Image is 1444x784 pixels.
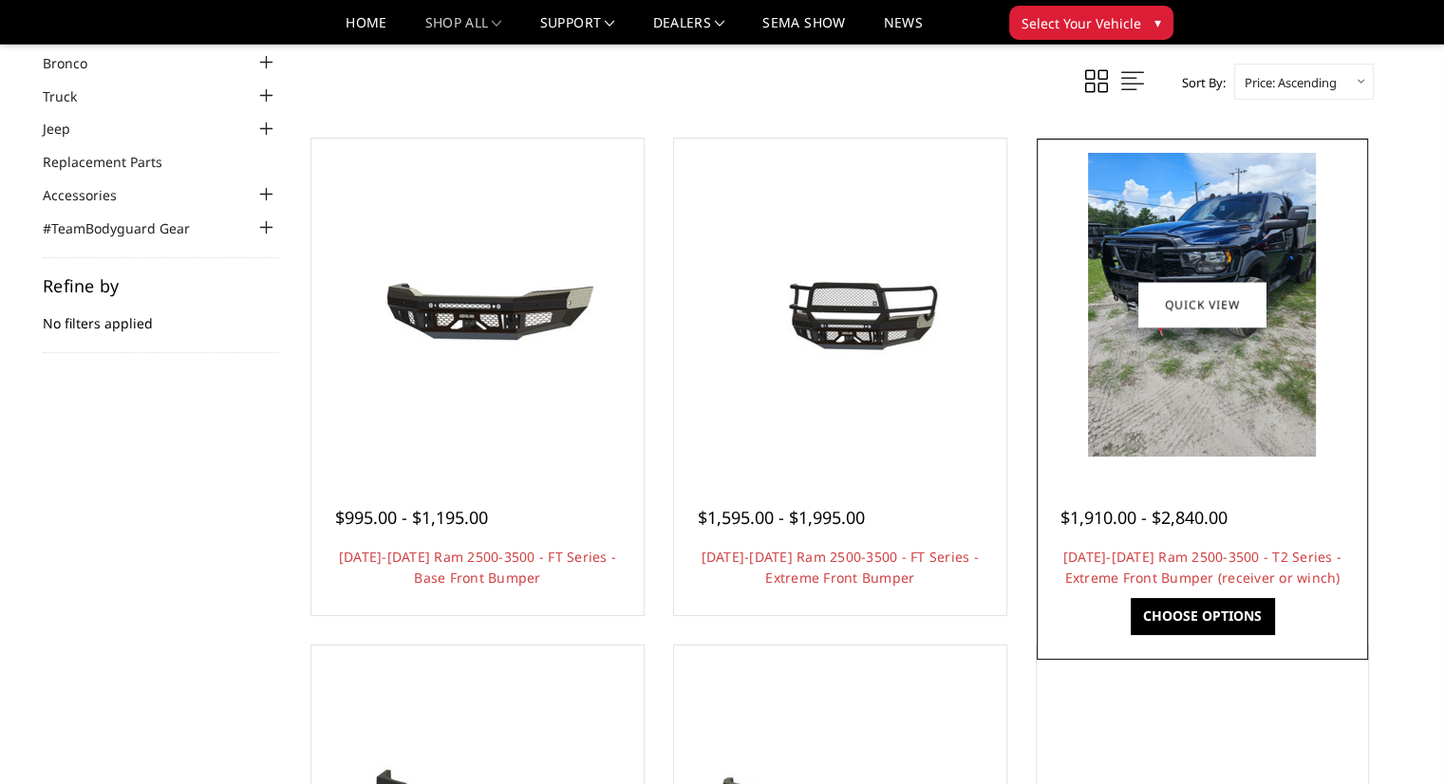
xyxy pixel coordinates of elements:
a: Support [540,16,615,44]
span: $1,910.00 - $2,840.00 [1060,506,1228,529]
a: 2019-2025 Ram 2500-3500 - FT Series - Extreme Front Bumper 2019-2025 Ram 2500-3500 - FT Series - ... [679,143,1002,466]
a: Replacement Parts [43,152,186,172]
span: Select Your Vehicle [1022,13,1141,33]
button: Select Your Vehicle [1009,6,1173,40]
a: Home [346,16,386,44]
a: shop all [425,16,502,44]
a: Choose Options [1131,598,1274,634]
a: [DATE]-[DATE] Ram 2500-3500 - T2 Series - Extreme Front Bumper (receiver or winch) [1063,548,1341,587]
span: $995.00 - $1,195.00 [335,506,488,529]
img: 2019-2025 Ram 2500-3500 - T2 Series - Extreme Front Bumper (receiver or winch) [1088,153,1316,457]
h5: Refine by [43,277,278,294]
a: News [883,16,922,44]
a: Quick view [1138,282,1266,327]
iframe: Chat Widget [1349,693,1444,784]
a: [DATE]-[DATE] Ram 2500-3500 - FT Series - Base Front Bumper [339,548,616,587]
span: $1,595.00 - $1,995.00 [698,506,865,529]
span: ▾ [1154,12,1161,32]
a: Jeep [43,119,94,139]
a: Bronco [43,53,111,73]
a: 2019-2025 Ram 2500-3500 - T2 Series - Extreme Front Bumper (receiver or winch) 2019-2025 Ram 2500... [1041,143,1364,466]
a: [DATE]-[DATE] Ram 2500-3500 - FT Series - Extreme Front Bumper [702,548,979,587]
a: 2019-2025 Ram 2500-3500 - FT Series - Base Front Bumper [316,143,639,466]
label: Sort By: [1172,68,1226,97]
img: 2019-2025 Ram 2500-3500 - FT Series - Base Front Bumper [326,233,629,376]
a: Accessories [43,185,141,205]
a: Dealers [653,16,725,44]
div: No filters applied [43,277,278,353]
a: SEMA Show [762,16,845,44]
a: #TeamBodyguard Gear [43,218,214,238]
a: Truck [43,86,101,106]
